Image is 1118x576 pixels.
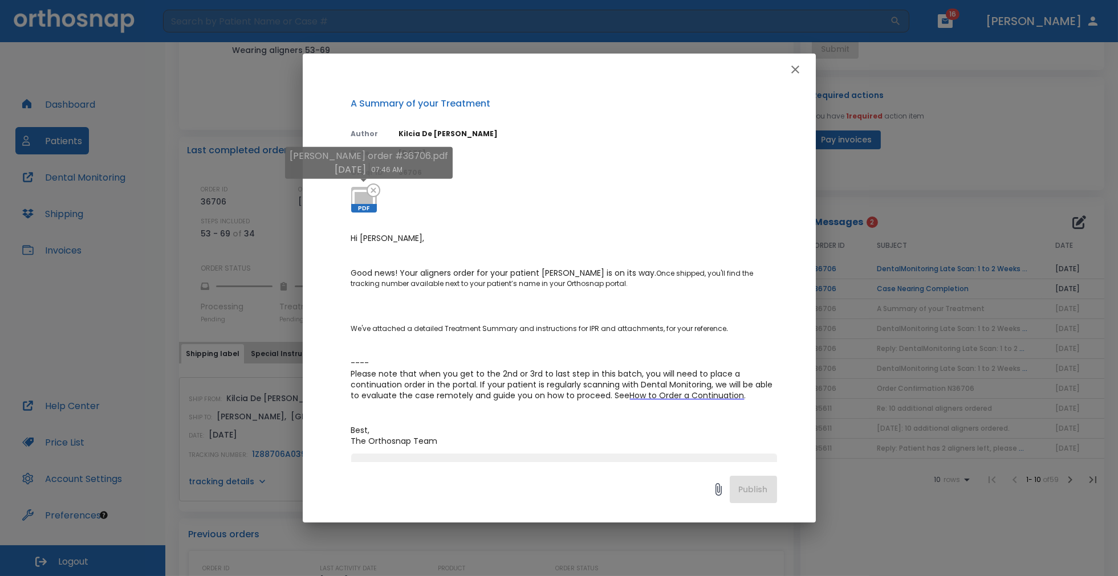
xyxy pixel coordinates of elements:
[745,390,746,401] span: .
[351,129,385,139] p: Author
[372,165,403,175] p: 07:46 AM
[351,267,657,279] span: Good news! Your aligners order for your patient [PERSON_NAME] is on its way.
[351,232,425,244] span: Hi [PERSON_NAME],
[399,129,777,139] p: Kilcia De [PERSON_NAME]
[727,322,729,334] span: .
[351,268,777,289] p: Once shipped, you'll find the tracking number available next to your patient’s name in your Ortho...
[351,357,775,401] span: ---- Please note that when you get to the 2nd or 3rd to last step in this batch, you will need to...
[399,148,777,158] p: [DATE]
[290,149,448,163] p: [PERSON_NAME] order #36706.pdf
[351,424,438,447] span: Best, The Orthosnap Team
[630,391,745,401] a: How to Order a Continuation
[351,97,777,111] p: A Summary of your Treatment
[351,313,777,334] p: We've attached a detailed Treatment Summary and instructions for IPR and attachments, for your re...
[630,390,745,401] span: How to Order a Continuation
[335,163,367,177] p: [DATE]
[351,204,377,213] span: PDF
[399,168,777,178] p: 36706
